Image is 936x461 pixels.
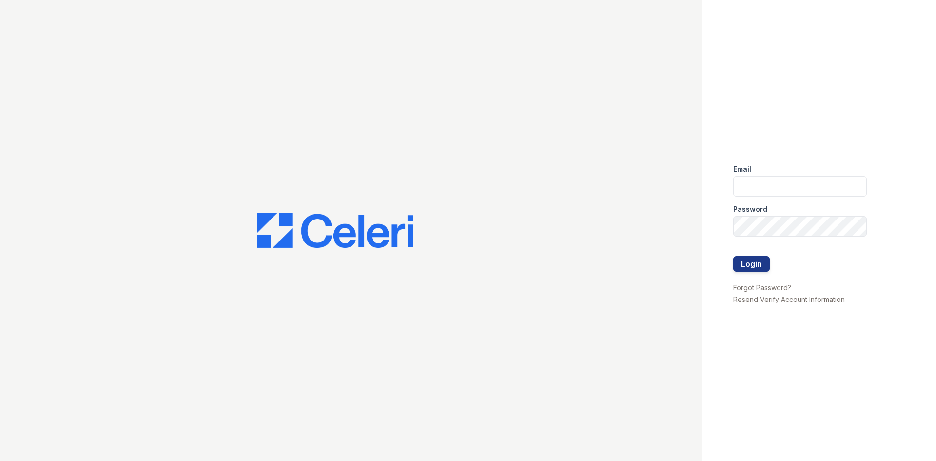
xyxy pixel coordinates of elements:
[733,204,767,214] label: Password
[733,164,751,174] label: Email
[733,295,845,303] a: Resend Verify Account Information
[733,256,770,272] button: Login
[733,283,791,292] a: Forgot Password?
[257,213,413,248] img: CE_Logo_Blue-a8612792a0a2168367f1c8372b55b34899dd931a85d93a1a3d3e32e68fde9ad4.png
